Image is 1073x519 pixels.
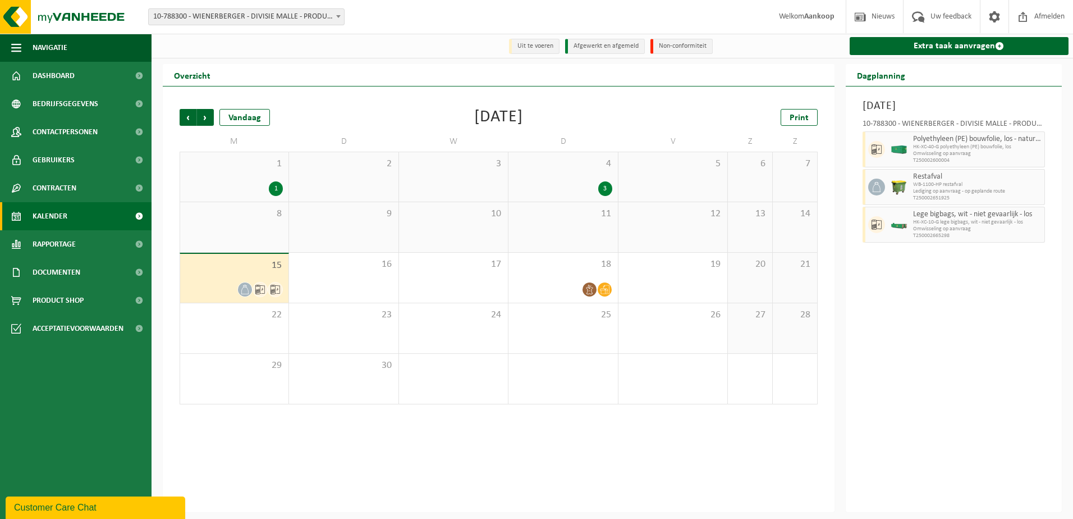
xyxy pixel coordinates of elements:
[33,230,76,258] span: Rapportage
[913,151,1042,157] span: Omwisseling op aanvraag
[863,120,1046,131] div: 10-788300 - WIENERBERGER - DIVISIE MALLE - PRODUCTIE - MALLE
[289,131,398,152] td: D
[33,90,98,118] span: Bedrijfsgegevens
[163,64,222,86] h2: Overzicht
[913,210,1042,219] span: Lege bigbags, wit - niet gevaarlijk - los
[33,62,75,90] span: Dashboard
[846,64,916,86] h2: Dagplanning
[186,359,283,372] span: 29
[405,158,502,170] span: 3
[295,359,392,372] span: 30
[778,309,811,321] span: 28
[148,8,345,25] span: 10-788300 - WIENERBERGER - DIVISIE MALLE - PRODUCTIE - MALLE
[514,309,612,321] span: 25
[33,315,123,343] span: Acceptatievoorwaarden
[186,309,283,321] span: 22
[509,39,560,54] li: Uit te voeren
[514,258,612,271] span: 18
[565,39,645,54] li: Afgewerkt en afgemeld
[650,39,713,54] li: Non-conformiteit
[295,158,392,170] span: 2
[733,158,767,170] span: 6
[405,309,502,321] span: 24
[508,131,618,152] td: D
[186,208,283,220] span: 8
[33,34,67,62] span: Navigatie
[728,131,773,152] td: Z
[405,258,502,271] span: 17
[733,208,767,220] span: 13
[180,131,289,152] td: M
[295,309,392,321] span: 23
[913,219,1042,226] span: HK-XC-10-G lege bigbags, wit - niet gevaarlijk - los
[474,109,523,126] div: [DATE]
[186,158,283,170] span: 1
[33,146,75,174] span: Gebruikers
[598,181,612,196] div: 3
[514,158,612,170] span: 4
[405,208,502,220] span: 10
[778,258,811,271] span: 21
[733,258,767,271] span: 20
[913,188,1042,195] span: Lediging op aanvraag - op geplande route
[804,12,834,21] strong: Aankoop
[913,226,1042,233] span: Omwisseling op aanvraag
[624,258,722,271] span: 19
[624,158,722,170] span: 5
[399,131,508,152] td: W
[778,208,811,220] span: 14
[269,181,283,196] div: 1
[781,109,818,126] a: Print
[33,118,98,146] span: Contactpersonen
[733,309,767,321] span: 27
[891,145,907,154] img: HK-XC-40-GN-00
[33,174,76,202] span: Contracten
[913,135,1042,144] span: Polyethyleen (PE) bouwfolie, los - naturel/gekleurd
[618,131,728,152] td: V
[913,157,1042,164] span: T250002600004
[6,494,187,519] iframe: chat widget
[891,179,907,195] img: WB-1100-HPE-GN-50
[913,233,1042,239] span: T250002665298
[850,37,1069,55] a: Extra taak aanvragen
[186,259,283,272] span: 15
[773,131,818,152] td: Z
[295,208,392,220] span: 9
[624,309,722,321] span: 26
[149,9,344,25] span: 10-788300 - WIENERBERGER - DIVISIE MALLE - PRODUCTIE - MALLE
[33,286,84,315] span: Product Shop
[295,258,392,271] span: 16
[913,172,1042,181] span: Restafval
[891,221,907,229] img: HK-XC-10-GN-00
[514,208,612,220] span: 11
[863,98,1046,115] h3: [DATE]
[913,195,1042,202] span: T250002651925
[219,109,270,126] div: Vandaag
[778,158,811,170] span: 7
[790,113,809,122] span: Print
[913,181,1042,188] span: WB-1100-HP restafval
[624,208,722,220] span: 12
[913,144,1042,151] span: HK-XC-40-G polyethyleen (PE) bouwfolie, los
[180,109,196,126] span: Vorige
[33,202,67,230] span: Kalender
[33,258,80,286] span: Documenten
[197,109,214,126] span: Volgende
